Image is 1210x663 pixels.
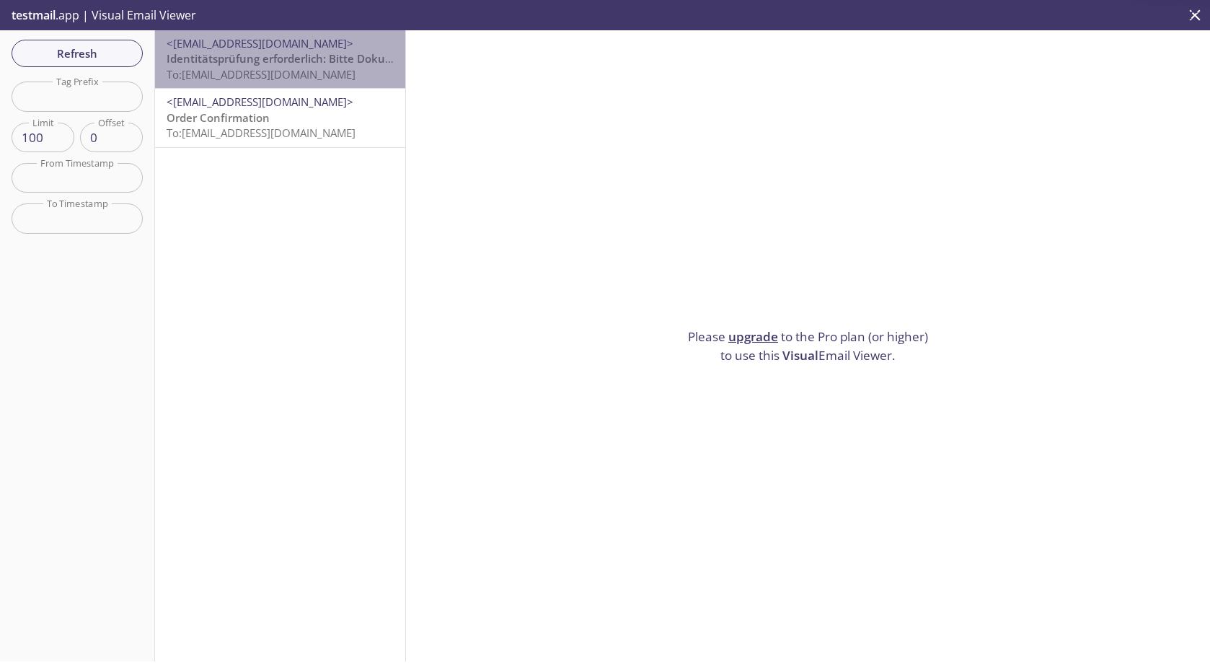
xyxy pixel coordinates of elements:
button: Refresh [12,40,143,67]
span: Order Confirmation [167,110,270,125]
div: <[EMAIL_ADDRESS][DOMAIN_NAME]>Identitätsprüfung erforderlich: Bitte Dokument hochladenTo:[EMAIL_A... [155,30,405,88]
span: <[EMAIL_ADDRESS][DOMAIN_NAME]> [167,36,353,51]
span: To: [EMAIL_ADDRESS][DOMAIN_NAME] [167,126,356,140]
p: Please to the Pro plan (or higher) to use this Email Viewer. [682,328,935,364]
span: testmail [12,7,56,23]
span: Visual [782,347,818,364]
span: To: [EMAIL_ADDRESS][DOMAIN_NAME] [167,67,356,82]
span: Identitätsprüfung erforderlich: Bitte Dokument hochladen [167,51,472,66]
span: <[EMAIL_ADDRESS][DOMAIN_NAME]> [167,95,353,109]
a: upgrade [728,328,778,345]
div: <[EMAIL_ADDRESS][DOMAIN_NAME]>Order ConfirmationTo:[EMAIL_ADDRESS][DOMAIN_NAME] [155,89,405,146]
nav: emails [155,30,405,148]
span: Refresh [23,44,131,63]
